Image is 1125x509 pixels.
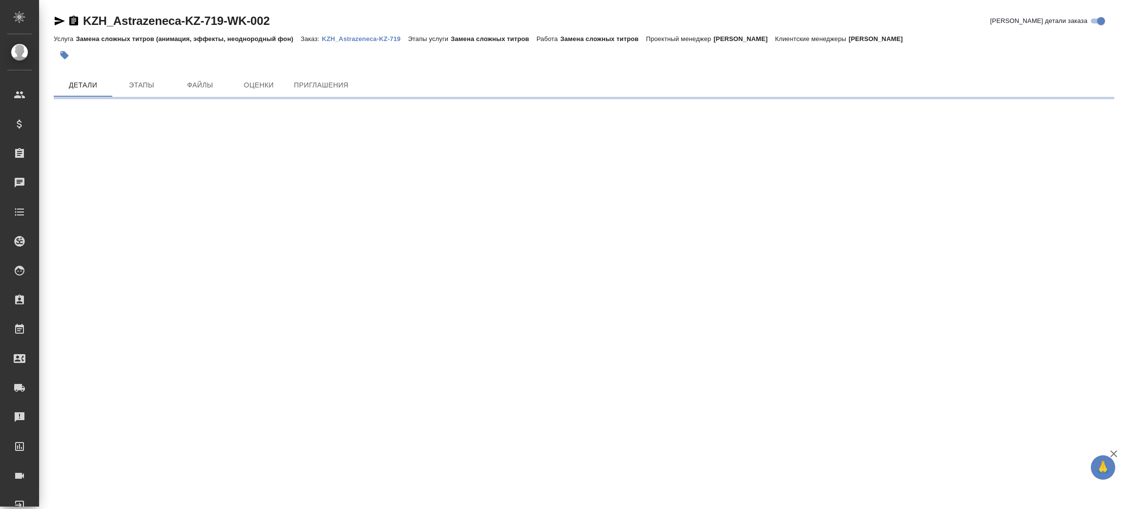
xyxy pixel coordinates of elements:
p: Работа [537,35,561,42]
a: KZH_Astrazeneca-KZ-719 [322,34,408,42]
span: 🙏 [1095,457,1111,478]
a: KZH_Astrazeneca-KZ-719-WK-002 [83,14,270,27]
span: Приглашения [294,79,349,91]
button: Скопировать ссылку для ЯМессенджера [54,15,65,27]
p: Этапы услуги [408,35,451,42]
button: Скопировать ссылку [68,15,80,27]
p: Проектный менеджер [646,35,713,42]
p: KZH_Astrazeneca-KZ-719 [322,35,408,42]
p: Замена сложных титров [451,35,537,42]
p: Услуга [54,35,76,42]
button: Добавить тэг [54,44,75,66]
span: Детали [60,79,106,91]
button: 🙏 [1091,455,1115,480]
p: Замена сложных титров [560,35,646,42]
span: Этапы [118,79,165,91]
span: [PERSON_NAME] детали заказа [990,16,1087,26]
span: Оценки [235,79,282,91]
p: Заказ: [301,35,322,42]
span: Файлы [177,79,224,91]
p: Клиентские менеджеры [775,35,849,42]
p: [PERSON_NAME] [713,35,775,42]
p: [PERSON_NAME] [849,35,910,42]
p: Замена сложных титров (анимация, эффекты, неоднородный фон) [76,35,300,42]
